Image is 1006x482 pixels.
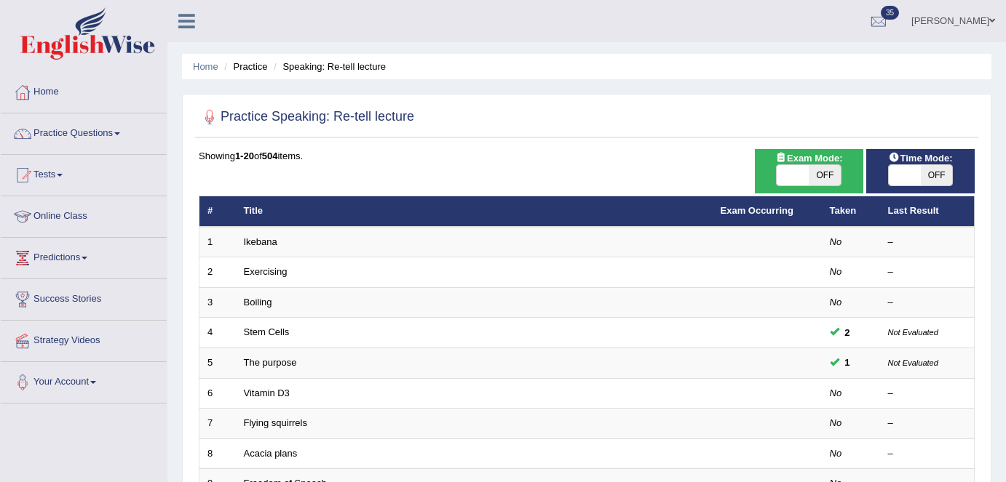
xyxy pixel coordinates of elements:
a: Vitamin D3 [244,387,290,398]
a: Exercising [244,266,288,277]
li: Practice [221,60,267,73]
em: No [830,236,842,247]
div: – [888,296,967,310]
span: 35 [881,6,899,20]
td: 2 [199,257,236,288]
div: – [888,447,967,461]
small: Not Evaluated [888,358,938,367]
span: Exam Mode: [769,150,848,166]
th: # [199,196,236,227]
a: Success Stories [1,279,167,316]
td: 6 [199,378,236,409]
a: Acacia plans [244,448,298,459]
a: Online Class [1,196,167,233]
small: Not Evaluated [888,328,938,337]
div: – [888,265,967,279]
b: 1-20 [235,150,254,161]
td: 7 [199,409,236,439]
b: 504 [262,150,278,161]
a: Home [193,61,218,72]
th: Taken [822,196,880,227]
a: Home [1,72,167,108]
span: Time Mode: [882,150,958,166]
span: You can still take this question [839,355,856,370]
td: 4 [199,318,236,348]
a: Predictions [1,238,167,274]
em: No [830,448,842,459]
span: You can still take this question [839,325,856,340]
div: – [888,387,967,401]
li: Speaking: Re-tell lecture [270,60,386,73]
th: Last Result [880,196,975,227]
em: No [830,297,842,308]
div: – [888,417,967,430]
em: No [830,387,842,398]
a: The purpose [244,357,297,368]
a: Flying squirrels [244,417,307,428]
td: 1 [199,227,236,257]
div: Showing of items. [199,149,975,163]
td: 5 [199,348,236,379]
a: Your Account [1,362,167,398]
div: – [888,236,967,249]
em: No [830,417,842,428]
a: Stem Cells [244,326,290,337]
a: Tests [1,155,167,191]
a: Exam Occurring [721,205,793,216]
a: Ikebana [244,236,277,247]
td: 3 [199,287,236,318]
td: 8 [199,438,236,469]
span: OFF [809,165,841,185]
a: Strategy Videos [1,321,167,357]
h2: Practice Speaking: Re-tell lecture [199,106,414,128]
a: Boiling [244,297,272,308]
a: Practice Questions [1,113,167,150]
th: Title [236,196,713,227]
em: No [830,266,842,277]
span: OFF [921,165,953,185]
div: Show exams occurring in exams [755,149,863,193]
